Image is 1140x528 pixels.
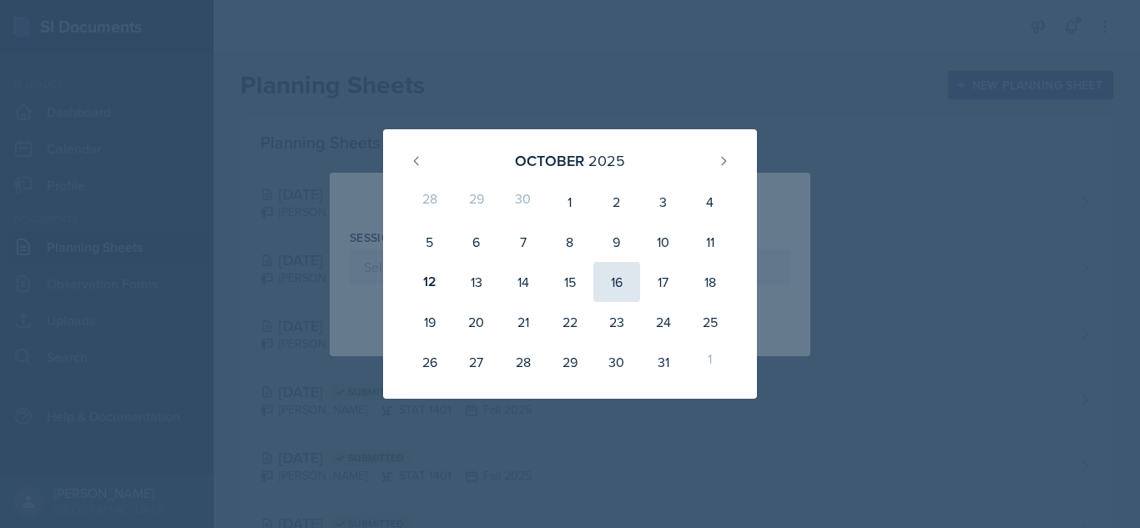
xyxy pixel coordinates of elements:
div: 30 [593,342,640,382]
div: 12 [406,262,453,302]
div: 25 [687,302,734,342]
div: October [515,149,584,172]
div: 4 [687,182,734,222]
div: 29 [453,182,500,222]
div: 30 [500,182,547,222]
div: 10 [640,222,687,262]
div: 18 [687,262,734,302]
div: 28 [500,342,547,382]
div: 13 [453,262,500,302]
div: 11 [687,222,734,262]
div: 1 [687,342,734,382]
div: 6 [453,222,500,262]
div: 22 [547,302,593,342]
div: 16 [593,262,640,302]
div: 26 [406,342,453,382]
div: 2025 [588,149,625,172]
div: 19 [406,302,453,342]
div: 27 [453,342,500,382]
div: 31 [640,342,687,382]
div: 2 [593,182,640,222]
div: 29 [547,342,593,382]
div: 24 [640,302,687,342]
div: 14 [500,262,547,302]
div: 15 [547,262,593,302]
div: 5 [406,222,453,262]
div: 8 [547,222,593,262]
div: 7 [500,222,547,262]
div: 17 [640,262,687,302]
div: 20 [453,302,500,342]
div: 9 [593,222,640,262]
div: 21 [500,302,547,342]
div: 28 [406,182,453,222]
div: 1 [547,182,593,222]
div: 3 [640,182,687,222]
div: 23 [593,302,640,342]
